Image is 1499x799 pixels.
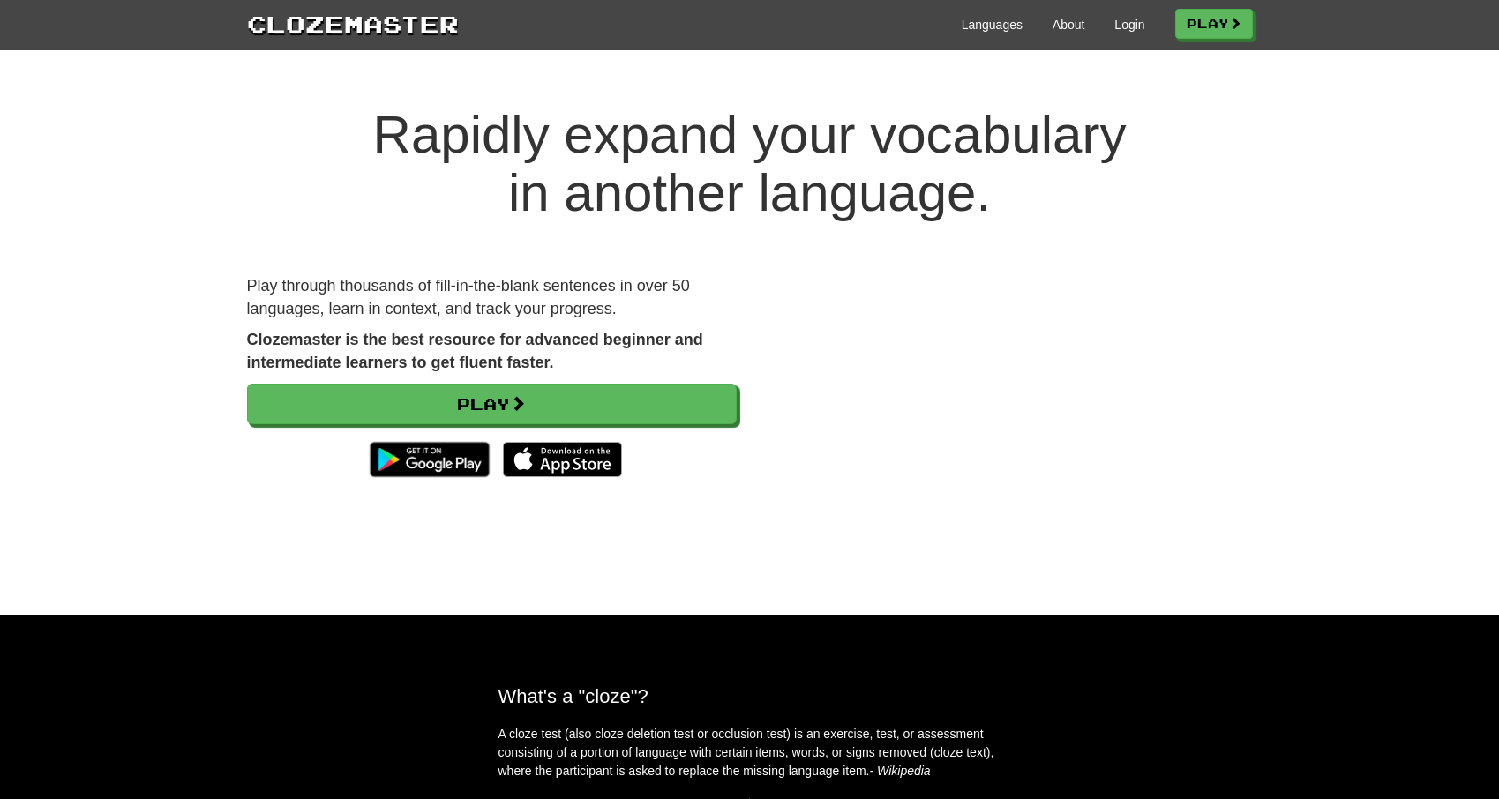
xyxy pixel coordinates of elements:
[247,275,737,320] p: Play through thousands of fill-in-the-blank sentences in over 50 languages, learn in context, and...
[1175,9,1253,39] a: Play
[498,685,1001,707] h2: What's a "cloze"?
[361,433,498,486] img: Get it on Google Play
[247,7,459,40] a: Clozemaster
[1053,16,1085,34] a: About
[247,384,737,424] a: Play
[962,16,1023,34] a: Languages
[247,331,703,371] strong: Clozemaster is the best resource for advanced beginner and intermediate learners to get fluent fa...
[498,725,1001,780] p: A cloze test (also cloze deletion test or occlusion test) is an exercise, test, or assessment con...
[1114,16,1144,34] a: Login
[503,442,622,477] img: Download_on_the_App_Store_Badge_US-UK_135x40-25178aeef6eb6b83b96f5f2d004eda3bffbb37122de64afbaef7...
[870,764,931,778] em: - Wikipedia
